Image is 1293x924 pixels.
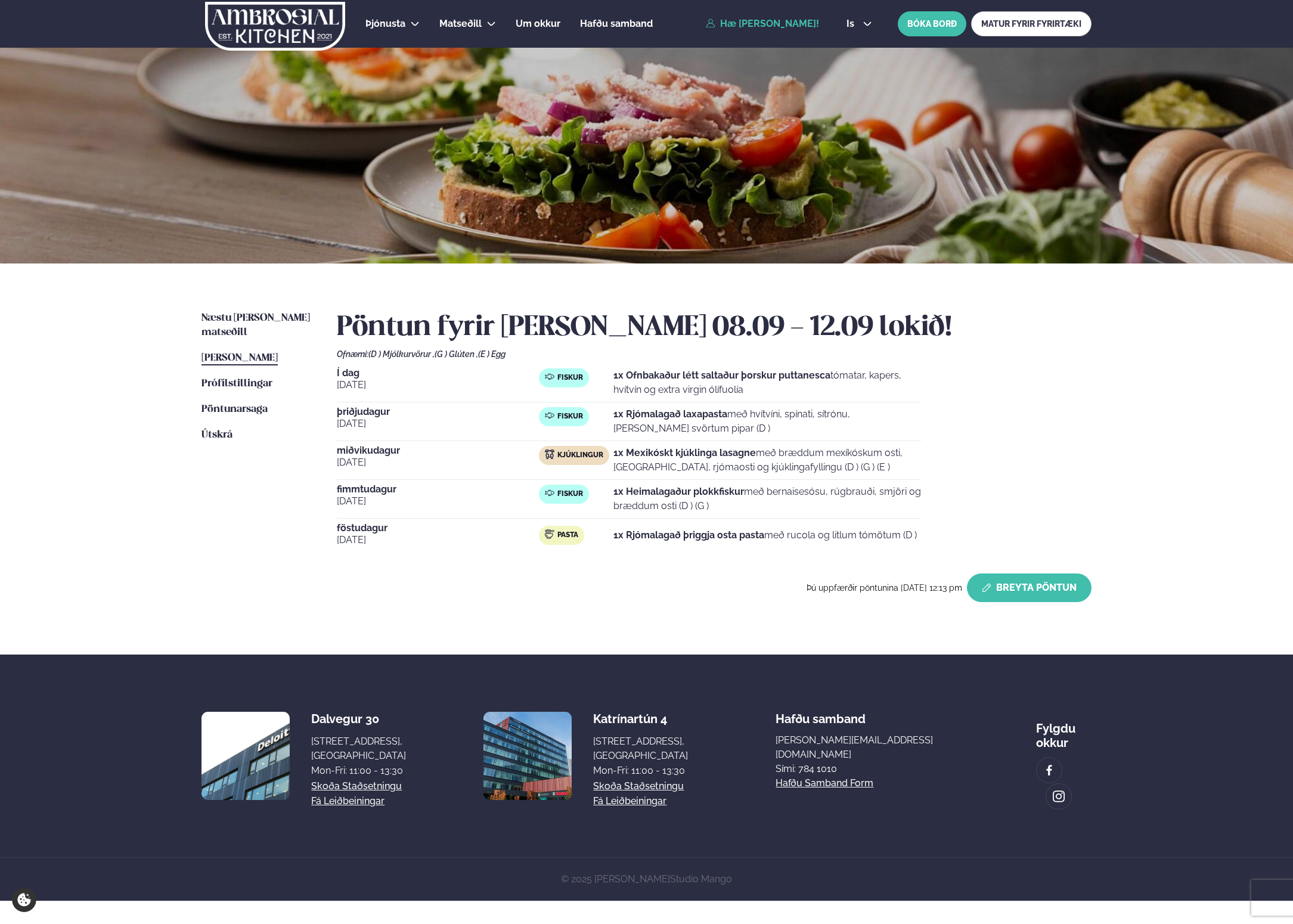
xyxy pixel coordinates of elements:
span: Í dag [337,368,539,378]
img: fish.svg [545,488,554,498]
span: Um okkur [516,18,560,29]
img: image alt [1052,790,1065,804]
span: (D ) Mjólkurvörur , [368,349,435,359]
a: Prófílstillingar [201,377,272,391]
span: [DATE] [337,533,539,547]
a: [PERSON_NAME] [201,351,278,365]
img: image alt [483,712,572,800]
span: Næstu [PERSON_NAME] matseðill [201,313,310,337]
p: tómatar, kapers, hvítvín og extra virgin ólífuolía [613,368,921,397]
span: [DATE] [337,417,539,431]
div: Ofnæmi: [337,349,1092,359]
a: Fá leiðbeiningar [593,794,666,808]
a: Fá leiðbeiningar [311,794,385,808]
a: Skoða staðsetningu [593,779,684,793]
a: Hafðu samband [580,17,653,31]
div: Katrínartún 4 [593,712,688,726]
span: [DATE] [337,494,539,508]
span: Hafðu samband [580,18,653,29]
strong: 1x Ofnbakaður létt saltaður þorskur puttanesca [613,370,830,381]
a: Skoða staðsetningu [311,779,402,793]
a: image alt [1046,784,1071,809]
a: image alt [1037,758,1062,783]
p: með bernaisesósu, rúgbrauði, smjöri og bræddum osti (D ) (G ) [613,485,921,513]
span: [DATE] [337,455,539,470]
span: Pasta [557,531,578,540]
img: fish.svg [545,411,554,420]
span: fimmtudagur [337,485,539,494]
a: Þjónusta [365,17,405,31]
a: Um okkur [516,17,560,31]
a: MATUR FYRIR FYRIRTÆKI [971,11,1092,36]
button: BÓKA BORÐ [898,11,966,36]
a: [PERSON_NAME][EMAIL_ADDRESS][DOMAIN_NAME] [776,733,948,762]
span: þriðjudagur [337,407,539,417]
a: Studio Mango [670,873,732,885]
p: Sími: 784 1010 [776,762,948,776]
span: Pöntunarsaga [201,404,268,414]
div: Fylgdu okkur [1036,712,1092,750]
span: Kjúklingur [557,451,603,460]
span: Þjónusta [365,18,405,29]
strong: 1x Heimalagaður plokkfiskur [613,486,744,497]
span: miðvikudagur [337,446,539,455]
strong: 1x Rjómalagað þriggja osta pasta [613,529,764,541]
a: Pöntunarsaga [201,402,268,417]
h2: Pöntun fyrir [PERSON_NAME] 08.09 - 12.09 lokið! [337,311,1092,345]
img: image alt [201,712,290,800]
a: Næstu [PERSON_NAME] matseðill [201,311,313,340]
span: Útskrá [201,430,232,440]
span: Fiskur [557,489,583,499]
button: is [837,19,882,29]
span: Fiskur [557,412,583,421]
img: fish.svg [545,372,554,382]
span: [DATE] [337,378,539,392]
span: Þú uppfærðir pöntunina [DATE] 12:13 pm [807,583,962,593]
div: [STREET_ADDRESS], [GEOGRAPHIC_DATA] [311,734,406,763]
div: [STREET_ADDRESS], [GEOGRAPHIC_DATA] [593,734,688,763]
p: með rucola og litlum tómötum (D ) [613,528,917,542]
a: Matseðill [439,17,482,31]
span: is [847,19,858,29]
p: með hvítvíni, spínati, sítrónu, [PERSON_NAME] svörtum pipar (D ) [613,407,921,436]
a: Hafðu samband form [776,776,873,790]
button: Breyta Pöntun [967,573,1092,602]
strong: 1x Rjómalagað laxapasta [613,408,727,420]
div: Dalvegur 30 [311,712,406,726]
img: image alt [1043,764,1056,777]
span: (G ) Glúten , [435,349,478,359]
span: © 2025 [PERSON_NAME] [561,873,732,885]
a: Hæ [PERSON_NAME]! [706,18,819,29]
img: chicken.svg [545,449,554,459]
span: föstudagur [337,523,539,533]
span: Hafðu samband [776,702,866,726]
img: logo [204,2,346,51]
span: (E ) Egg [478,349,506,359]
a: Cookie settings [12,888,36,912]
p: með bræddum mexíkóskum osti, [GEOGRAPHIC_DATA], rjómaosti og kjúklingafyllingu (D ) (G ) (E ) [613,446,921,475]
span: Prófílstillingar [201,379,272,389]
div: Mon-Fri: 11:00 - 13:30 [311,764,406,778]
span: [PERSON_NAME] [201,353,278,363]
a: Útskrá [201,428,232,442]
span: Matseðill [439,18,482,29]
strong: 1x Mexikóskt kjúklinga lasagne [613,447,756,458]
img: pasta.svg [545,529,554,539]
div: Mon-Fri: 11:00 - 13:30 [593,764,688,778]
span: Fiskur [557,373,583,383]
